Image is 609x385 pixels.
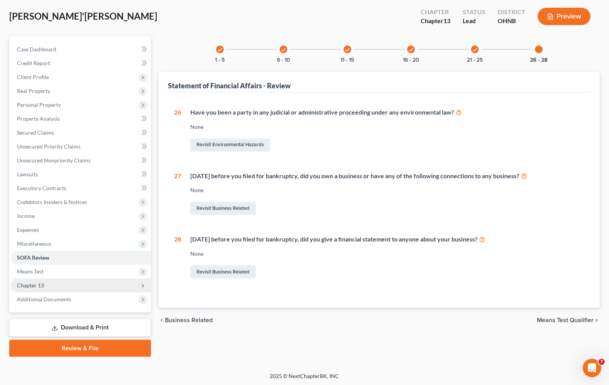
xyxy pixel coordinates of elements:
span: 13 [443,17,450,24]
span: [PERSON_NAME]'[PERSON_NAME] [9,10,157,22]
span: Unsecured Priority Claims [17,143,81,150]
div: Have you been a party in any judicial or administrative proceeding under any environmental law? [190,108,584,117]
button: Send a message… [132,250,144,262]
button: Gif picker [24,253,30,259]
a: Secured Claims [11,126,151,140]
a: Credit Report [11,56,151,70]
button: chevron_left Business Related [159,317,213,323]
button: Means Test Qualifier chevron_right [537,317,600,323]
div: 28 [174,235,181,280]
div: None [190,123,584,131]
span: Expenses [17,226,39,233]
span: Credit Report [17,60,50,66]
a: Revisit Environmental Hazards [190,138,270,152]
i: check [281,47,286,52]
div: Chapter [421,8,450,17]
i: check [345,47,350,52]
span: Chapter 13 [17,282,44,289]
div: The court has added a new Credit Counseling Field that we need to update upon filing. Please remo... [12,84,120,137]
span: Means Test Qualifier [537,317,594,323]
span: Property Analysis [17,115,60,122]
div: Lead [463,17,485,25]
iframe: Intercom live chat [583,359,601,377]
i: check [217,47,223,52]
button: 11 - 15 [341,57,354,63]
span: Income [17,213,35,219]
button: 16 - 20 [403,57,419,63]
button: Home [121,3,135,18]
span: 7 [599,359,605,365]
span: Personal Property [17,101,61,108]
i: chevron_right [594,317,600,323]
a: Lawsuits [11,167,151,181]
img: Profile image for Katie [22,4,34,17]
p: Active 2h ago [37,10,72,17]
a: Unsecured Nonpriority Claims [11,154,151,167]
div: None [190,186,584,194]
div: Close [135,3,149,17]
i: check [472,47,478,52]
div: Katie says… [6,61,148,159]
a: Property Analysis [11,112,151,126]
span: Case Dashboard [17,46,56,52]
button: go back [5,3,20,18]
button: 26 - 28 [530,57,547,63]
textarea: Message… [7,236,148,250]
span: Codebtors Insiders & Notices [17,199,87,205]
div: District [498,8,525,17]
a: Executory Contracts [11,181,151,195]
a: SOFA Review [11,251,151,265]
div: Status [463,8,485,17]
i: chevron_left [159,317,165,323]
span: Additional Documents [17,296,71,302]
div: 26 [174,108,181,153]
h1: [PERSON_NAME] [37,4,87,10]
span: Miscellaneous [17,240,51,247]
button: Start recording [49,253,55,259]
a: Unsecured Priority Claims [11,140,151,154]
div: None [190,250,584,258]
div: [DATE] before you filed for bankruptcy, did you own a business or have any of the following conne... [190,172,584,181]
div: Statement of Financial Affairs - Review [168,81,291,90]
a: Case Dashboard [11,42,151,56]
button: 1 - 5 [215,57,225,63]
div: OHNB [498,17,525,25]
button: Emoji picker [12,253,18,259]
span: Secured Claims [17,129,54,136]
span: Business Related [165,317,213,323]
a: Review & File [9,340,151,357]
a: Revisit Business Related [190,202,256,215]
span: SOFA Review [17,254,49,261]
div: [DATE] before you filed for bankruptcy, did you give a financial statement to anyone about your b... [190,235,584,244]
div: [PERSON_NAME] • 1h ago [12,143,73,148]
div: 🚨ATTN: [GEOGRAPHIC_DATA] of [US_STATE]The court has added a new Credit Counseling Field that we n... [6,61,126,142]
span: Means Test [17,268,44,275]
span: Lawsuits [17,171,38,177]
button: Upload attachment [37,253,43,259]
span: Unsecured Nonpriority Claims [17,157,91,164]
button: 6 - 10 [277,57,290,63]
span: Client Profile [17,74,49,80]
i: check [408,47,414,52]
div: Chapter [421,17,450,25]
a: Download & Print [9,319,151,337]
span: Real Property [17,88,50,94]
a: Revisit Business Related [190,265,256,279]
span: Executory Contracts [17,185,66,191]
button: 21 - 25 [467,57,483,63]
b: 🚨ATTN: [GEOGRAPHIC_DATA] of [US_STATE] [12,66,110,79]
div: 27 [174,172,181,217]
button: Preview [538,8,591,25]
